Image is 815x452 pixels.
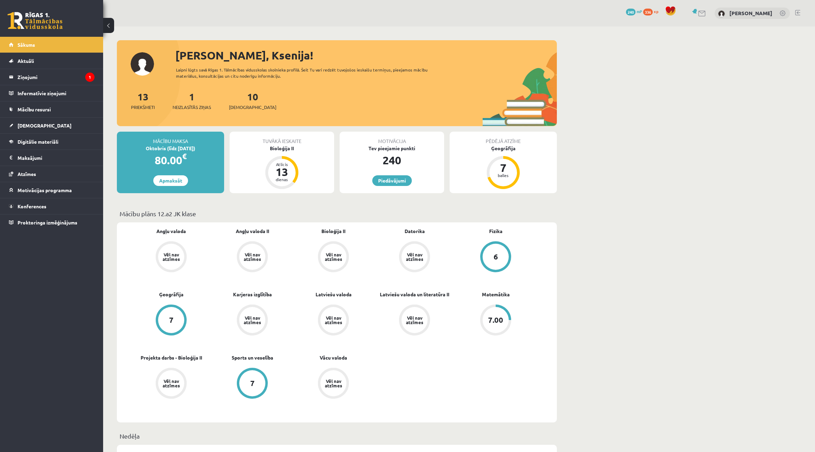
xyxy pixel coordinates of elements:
a: Vēl nav atzīmes [131,241,212,274]
a: Informatīvie ziņojumi [9,85,95,101]
a: Apmaksāt [153,175,188,186]
div: Tev pieejamie punkti [340,145,444,152]
a: Bioloģija II [321,228,345,235]
div: [PERSON_NAME], Ksenija! [175,47,557,64]
div: 6 [494,253,498,261]
div: Oktobris (līdz [DATE]) [117,145,224,152]
a: [PERSON_NAME] [729,10,772,16]
div: Vēl nav atzīmes [243,316,262,324]
span: Proktoringa izmēģinājums [18,219,77,225]
a: [DEMOGRAPHIC_DATA] [9,118,95,133]
a: Motivācijas programma [9,182,95,198]
a: 240 mP [626,9,642,14]
a: Matemātika [482,291,510,298]
div: Pēdējā atzīme [450,132,557,145]
a: Fizika [489,228,503,235]
a: Digitālie materiāli [9,134,95,150]
div: Atlicis [272,162,292,166]
a: Datorika [405,228,425,235]
a: Vēl nav atzīmes [293,305,374,337]
a: Latviešu valoda un literatūra II [380,291,449,298]
a: Karjeras izglītība [233,291,272,298]
a: Konferences [9,198,95,214]
div: Vēl nav atzīmes [324,252,343,261]
div: 7 [493,162,514,173]
span: Priekšmeti [131,104,155,111]
a: Proktoringa izmēģinājums [9,214,95,230]
span: Aktuāli [18,58,34,64]
a: Rīgas 1. Tālmācības vidusskola [8,12,63,29]
a: Latviešu valoda [316,291,352,298]
span: 240 [626,9,636,15]
a: Vēl nav atzīmes [212,305,293,337]
div: Laipni lūgts savā Rīgas 1. Tālmācības vidusskolas skolnieka profilā. Šeit Tu vari redzēt tuvojošo... [176,67,440,79]
a: 13Priekšmeti [131,90,155,111]
div: Tuvākā ieskaite [230,132,334,145]
div: Mācību maksa [117,132,224,145]
a: 7.00 [455,305,536,337]
a: 6 [455,241,536,274]
div: Motivācija [340,132,444,145]
a: Vēl nav atzīmes [131,368,212,400]
a: Vācu valoda [320,354,347,361]
span: [DEMOGRAPHIC_DATA] [229,104,276,111]
span: Konferences [18,203,46,209]
legend: Maksājumi [18,150,95,166]
a: 7 [212,368,293,400]
div: Vēl nav atzīmes [243,252,262,261]
a: Maksājumi [9,150,95,166]
a: Vēl nav atzīmes [374,241,455,274]
img: Ksenija Tereško [718,10,725,17]
a: 7 [131,305,212,337]
p: Nedēļa [120,431,554,441]
a: Vēl nav atzīmes [293,241,374,274]
a: Piedāvājumi [372,175,412,186]
div: 13 [272,166,292,177]
div: Bioloģija II [230,145,334,152]
a: 336 xp [643,9,662,14]
legend: Informatīvie ziņojumi [18,85,95,101]
div: Vēl nav atzīmes [162,252,181,261]
a: Vēl nav atzīmes [212,241,293,274]
div: 7 [169,316,174,324]
a: 1Neizlasītās ziņas [173,90,211,111]
span: Mācību resursi [18,106,51,112]
a: Atzīmes [9,166,95,182]
span: mP [637,9,642,14]
a: Mācību resursi [9,101,95,117]
div: 240 [340,152,444,168]
a: Ģeogrāfija 7 balles [450,145,557,190]
a: Angļu valoda II [236,228,269,235]
span: 336 [643,9,653,15]
span: € [182,151,187,161]
div: balles [493,173,514,177]
div: 80.00 [117,152,224,168]
a: Vēl nav atzīmes [374,305,455,337]
a: Aktuāli [9,53,95,69]
a: Ģeogrāfija [159,291,184,298]
span: Motivācijas programma [18,187,72,193]
span: Digitālie materiāli [18,139,58,145]
span: Sākums [18,42,35,48]
div: Vēl nav atzīmes [162,379,181,388]
a: Sākums [9,37,95,53]
div: 7 [250,379,255,387]
a: Sports un veselība [232,354,273,361]
legend: Ziņojumi [18,69,95,85]
span: [DEMOGRAPHIC_DATA] [18,122,71,129]
div: Vēl nav atzīmes [324,379,343,388]
a: 10[DEMOGRAPHIC_DATA] [229,90,276,111]
div: dienas [272,177,292,181]
span: Neizlasītās ziņas [173,104,211,111]
span: xp [654,9,658,14]
span: Atzīmes [18,171,36,177]
i: 1 [85,73,95,82]
a: Projekta darbs - Bioloģija II [141,354,202,361]
a: Angļu valoda [156,228,186,235]
div: 7.00 [488,316,503,324]
p: Mācību plāns 12.a2 JK klase [120,209,554,218]
div: Vēl nav atzīmes [405,252,424,261]
a: Vēl nav atzīmes [293,368,374,400]
a: Ziņojumi1 [9,69,95,85]
div: Ģeogrāfija [450,145,557,152]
